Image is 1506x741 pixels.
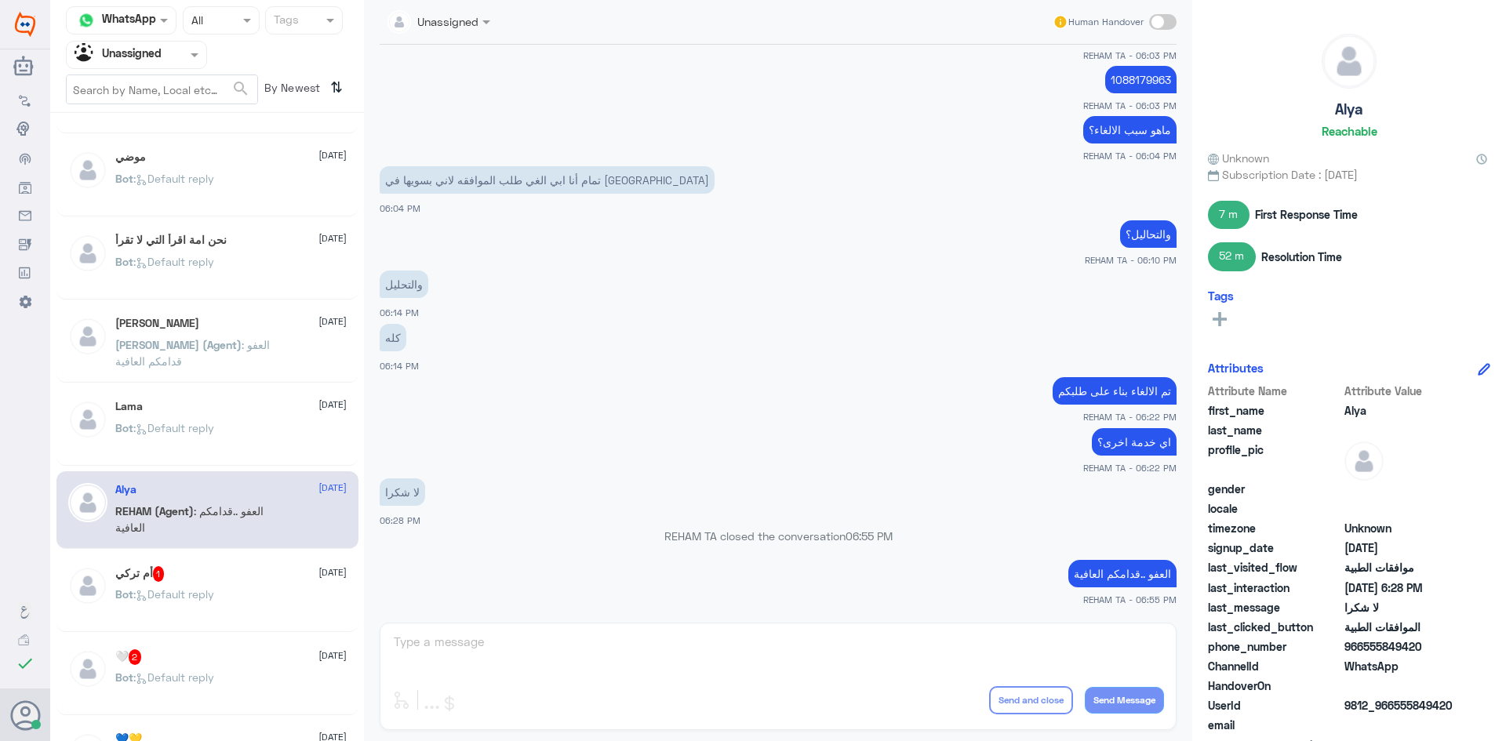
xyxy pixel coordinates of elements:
img: Widebot Logo [15,12,35,37]
span: : Default reply [133,587,214,601]
span: null [1344,500,1458,517]
span: last_message [1208,599,1341,616]
span: profile_pic [1208,441,1341,478]
span: Subscription Date : [DATE] [1208,166,1490,183]
span: Bot [115,421,133,434]
span: [DATE] [318,314,347,329]
h5: Ali [115,317,199,330]
span: الموافقات الطبية [1344,619,1458,635]
span: : Default reply [133,255,214,268]
span: لا شكرا [1344,599,1458,616]
span: REHAM TA - 06:04 PM [1083,149,1177,162]
span: 2025-08-13T14:56:01.809Z [1344,539,1458,556]
img: defaultAdmin.png [68,566,107,605]
p: 13/8/2025, 6:22 PM [1053,377,1177,405]
h5: Alya [1335,100,1363,118]
span: [DATE] [318,398,347,412]
p: 13/8/2025, 6:55 PM [1068,560,1177,587]
span: REHAM TA - 06:55 PM [1083,593,1177,606]
span: Bot [115,255,133,268]
img: defaultAdmin.png [68,234,107,273]
h6: Tags [1208,289,1234,303]
p: 13/8/2025, 6:14 PM [380,324,406,351]
span: phone_number [1208,638,1341,655]
span: Alya [1344,402,1458,419]
span: [DATE] [318,481,347,495]
input: Search by Name, Local etc… [67,75,257,104]
span: first_name [1208,402,1341,419]
span: ChannelId [1208,658,1341,674]
button: Avatar [10,700,40,730]
span: HandoverOn [1208,677,1341,694]
p: 13/8/2025, 6:04 PM [380,166,715,194]
img: defaultAdmin.png [68,317,107,356]
span: 966555849420 [1344,638,1458,655]
span: Unknown [1344,520,1458,536]
span: Unknown [1208,150,1269,166]
h5: موضي [115,151,146,164]
span: REHAM TA - 06:03 PM [1083,99,1177,112]
span: email [1208,717,1341,733]
span: REHAM TA - 06:10 PM [1085,253,1177,267]
p: 13/8/2025, 6:22 PM [1092,428,1177,456]
span: null [1344,677,1458,694]
span: [DATE] [318,565,347,579]
span: 06:14 PM [380,307,419,318]
h5: Lama [115,400,143,413]
h6: Attributes [1208,361,1264,375]
p: 13/8/2025, 6:10 PM [1120,220,1177,248]
span: Bot [115,587,133,601]
button: Send Message [1085,687,1164,714]
span: 52 m [1208,242,1256,271]
span: locale [1208,500,1341,517]
p: 13/8/2025, 6:04 PM [1083,116,1177,143]
span: REHAM TA - 06:22 PM [1083,461,1177,474]
span: First Response Time [1255,206,1358,223]
div: Tags [271,11,299,31]
span: Bot [115,172,133,185]
span: Bot [115,670,133,684]
span: Human Handover [1068,15,1144,29]
p: 13/8/2025, 6:28 PM [380,478,425,506]
span: signup_date [1208,539,1341,556]
span: [DATE] [318,648,347,663]
i: check [16,654,35,673]
h5: Alya [115,483,136,496]
img: defaultAdmin.png [1322,35,1376,88]
img: defaultAdmin.png [1344,441,1384,481]
span: UserId [1208,697,1341,714]
span: 1 [153,566,165,582]
span: By Newest [258,74,324,106]
p: 13/8/2025, 6:03 PM [1105,66,1177,93]
span: REHAM TA - 06:03 PM [1083,49,1177,62]
p: 13/8/2025, 6:14 PM [380,271,428,298]
img: defaultAdmin.png [68,400,107,439]
span: timezone [1208,520,1341,536]
span: Resolution Time [1261,249,1342,265]
span: موافقات الطبية [1344,559,1458,576]
span: gender [1208,481,1341,497]
span: 7 m [1208,201,1250,229]
img: defaultAdmin.png [68,151,107,190]
span: null [1344,717,1458,733]
h5: 🤍 [115,649,142,665]
span: : Default reply [133,421,214,434]
span: REHAM (Agent) [115,504,194,518]
span: Attribute Value [1344,383,1458,399]
span: search [231,79,250,98]
span: last_visited_flow [1208,559,1341,576]
span: Attribute Name [1208,383,1341,399]
span: 2 [1344,658,1458,674]
img: Unassigned.svg [75,43,98,67]
button: Send and close [989,686,1073,714]
span: REHAM TA - 06:22 PM [1083,410,1177,423]
span: last_name [1208,422,1341,438]
span: 06:14 PM [380,361,419,371]
span: last_clicked_button [1208,619,1341,635]
i: ⇅ [330,74,343,100]
img: whatsapp.png [75,9,98,32]
span: 2025-08-13T15:28:56.335Z [1344,579,1458,596]
span: 2 [129,649,142,665]
span: [DATE] [318,148,347,162]
span: 06:04 PM [380,203,420,213]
